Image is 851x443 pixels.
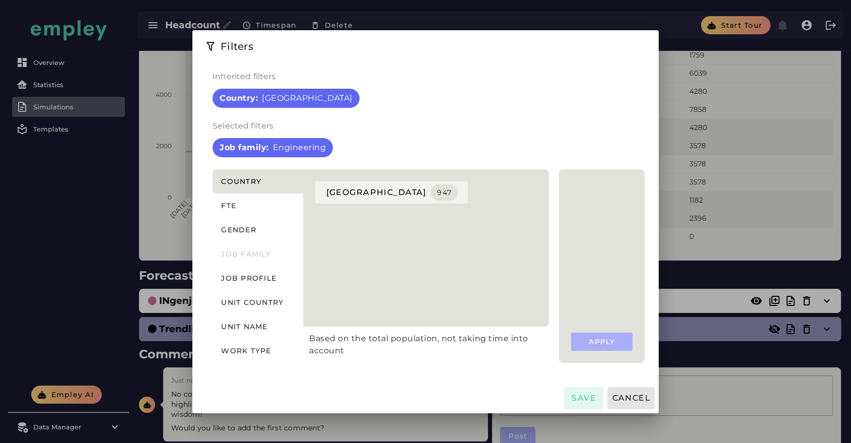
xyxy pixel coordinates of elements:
button: Cancel [607,387,655,409]
b: Country: [220,92,258,104]
button: [GEOGRAPHIC_DATA]947 [315,181,468,204]
div: Filters [221,38,647,54]
span: [GEOGRAPHIC_DATA] [325,184,458,201]
span: Job profile [221,274,276,283]
span: FTE [221,201,236,210]
span: Save [571,393,596,403]
span: Work type [221,346,271,355]
span: Gender [221,225,256,234]
span: Unit country [221,298,283,307]
div: Based on the total population, not taking time into account [303,327,553,363]
b: Job family: [220,142,269,154]
label: Inherited filters [212,71,276,83]
button: Save [564,387,603,409]
span: engineering [273,142,326,154]
span: Unit name [221,322,268,331]
label: Selected filters [212,120,273,132]
span: Country [221,177,261,186]
span: [GEOGRAPHIC_DATA] [262,92,352,104]
span: Job family [221,249,271,259]
span: Cancel [611,393,651,403]
div: 947 [437,188,452,197]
